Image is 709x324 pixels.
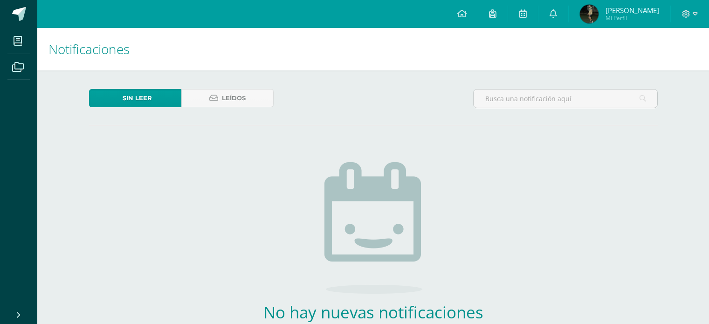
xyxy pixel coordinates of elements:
a: Sin leer [89,89,181,107]
span: Mi Perfil [606,14,659,22]
span: Notificaciones [48,40,130,58]
span: [PERSON_NAME] [606,6,659,15]
img: no_activities.png [324,162,422,294]
input: Busca una notificación aquí [474,90,657,108]
h2: No hay nuevas notificaciones [236,301,511,323]
img: f90b9005c4b695c470a0de67ee720ab8.png [580,5,599,23]
span: Sin leer [123,90,152,107]
a: Leídos [181,89,274,107]
span: Leídos [222,90,246,107]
